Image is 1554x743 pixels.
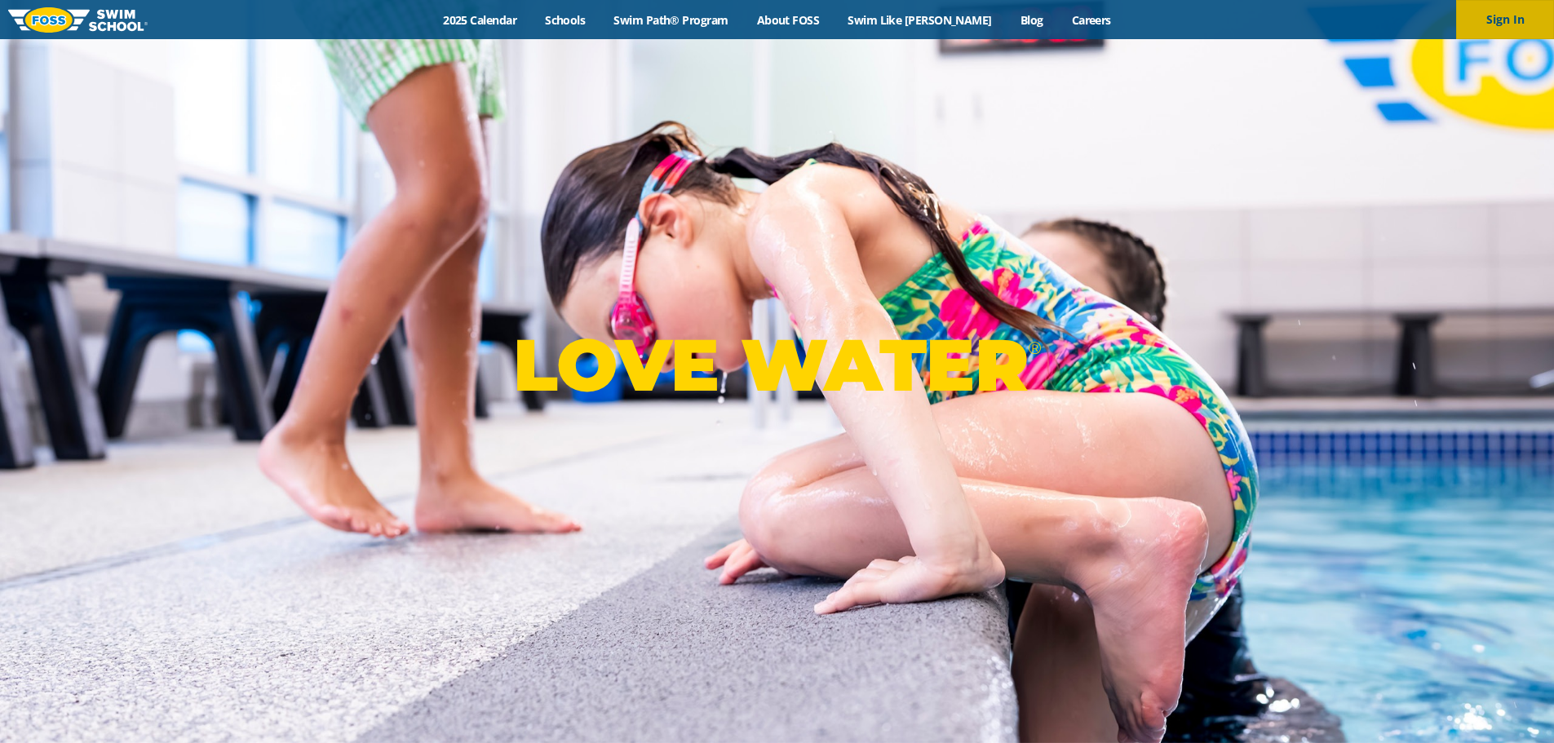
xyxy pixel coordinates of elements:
[1006,12,1057,28] a: Blog
[834,12,1007,28] a: Swim Like [PERSON_NAME]
[600,12,742,28] a: Swim Path® Program
[531,12,600,28] a: Schools
[1057,12,1125,28] a: Careers
[742,12,834,28] a: About FOSS
[1028,338,1041,358] sup: ®
[429,12,531,28] a: 2025 Calendar
[8,7,148,33] img: FOSS Swim School Logo
[513,321,1041,409] p: LOVE WATER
